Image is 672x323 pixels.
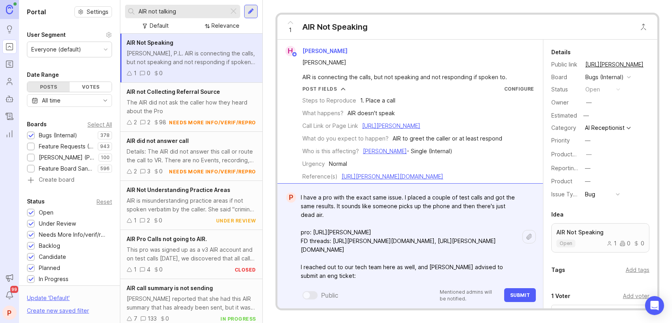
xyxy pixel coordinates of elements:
[585,85,600,94] div: open
[127,137,189,144] span: AIR did not answer call
[551,178,572,184] label: Product
[551,291,570,301] div: 1 Voter
[147,265,150,274] div: 4
[585,177,590,186] div: —
[31,45,81,54] div: Everyone (default)
[147,118,150,127] div: 2
[623,292,649,300] div: Add voter
[99,97,112,104] svg: toggle icon
[101,154,110,161] p: 100
[583,59,646,70] a: [URL][PERSON_NAME]
[585,125,625,131] div: AI Receptionist
[363,147,452,156] div: - Single (Internal)
[289,26,292,34] span: 1
[42,96,61,105] div: All time
[87,8,108,16] span: Settings
[645,296,664,315] div: Open Intercom Messenger
[302,85,346,92] button: Post Fields
[504,86,534,92] a: Configure
[100,165,110,172] p: 596
[302,47,347,54] span: [PERSON_NAME]
[302,122,358,130] div: Call Link or Page Link
[286,192,296,203] div: P
[292,51,298,57] img: member badge
[504,288,536,302] button: Submit
[585,164,590,173] div: —
[39,241,60,250] div: Backlog
[87,122,112,127] div: Select All
[27,70,59,80] div: Date Range
[147,216,150,225] div: 2
[2,22,17,36] a: Ideas
[39,230,108,239] div: Needs More Info/verif/repro
[165,314,169,323] div: 0
[347,109,395,118] div: AIR doesn't speak
[27,7,46,17] h1: Portal
[120,132,262,181] a: AIR did not answer callDetails: The AIR did not answer this call or route the call to VR. There a...
[74,6,112,17] a: Settings
[634,241,644,246] div: 0
[585,136,590,145] div: —
[27,30,66,40] div: User Segment
[100,143,110,150] p: 943
[586,150,592,159] div: —
[620,241,630,246] div: 0
[285,46,296,56] div: H
[120,34,262,83] a: AIR Not Speaking[PERSON_NAME], P.L. AIR is connecting the calls, but not speaking and not respond...
[586,98,592,107] div: —
[281,46,354,56] a: H[PERSON_NAME]
[360,96,395,105] div: 1. Place a call
[120,230,262,279] a: AIR Pro Calls not going to AIR.This pro was signed up as a v3 AIR account and on test calls [DATE...
[2,92,17,106] a: Autopilot
[2,288,17,302] button: Notifications
[127,186,230,193] span: AIR Not Understanding Practice Areas
[302,160,325,168] div: Urgency
[2,40,17,54] a: Portal
[2,74,17,89] a: Users
[2,109,17,123] a: Changelog
[134,167,137,176] div: 2
[302,134,389,143] div: What do you expect to happen?
[148,314,157,323] div: 133
[10,286,18,293] span: 99
[97,199,112,204] div: Reset
[134,69,137,78] div: 1
[127,147,256,165] div: Details: The AIR did not answer this call or route the call to VR. There are no Events, recording...
[302,58,527,67] div: [PERSON_NAME]
[2,306,17,320] button: P
[551,47,571,57] div: Details
[551,165,594,171] label: Reporting Team
[120,83,262,132] a: AIR not Collecting Referral SourceThe AIR did not ask the caller how they heard about the Pro2298...
[551,113,577,118] div: Estimated
[134,314,137,323] div: 7
[551,85,579,94] div: Status
[127,98,256,116] div: The AIR did not ask the caller how they heard about the Pro
[302,172,338,181] div: Reference(s)
[100,132,110,139] p: 378
[120,181,262,230] a: AIR Not Understanding Practice AreasAIR is misunderstanding practice areas if not spoken verbatim...
[626,266,649,274] div: Add tags
[221,315,256,322] div: in progress
[362,122,420,129] a: [URL][PERSON_NAME]
[139,7,226,16] input: Search...
[39,164,94,173] div: Feature Board Sandbox [DATE]
[584,149,594,160] button: ProductboardID
[159,69,163,78] div: 0
[585,73,624,82] div: Bugs (Internal)
[169,119,256,126] div: needs more info/verif/repro
[39,131,77,140] div: Bugs (Internal)
[510,292,530,298] span: Submit
[6,5,13,14] img: Canny Home
[551,191,580,198] label: Issue Type
[159,167,163,176] div: 0
[551,265,565,275] div: Tags
[150,21,169,30] div: Default
[302,73,527,82] div: AIR is connecting the calls, but not speaking and not responding if spoken to.
[127,49,256,66] div: [PERSON_NAME], P.L. AIR is connecting the calls, but not speaking and not responding if spoken to.
[551,151,593,158] label: ProductboardID
[127,294,256,312] div: [PERSON_NAME] reported that she had this AIR summary that has already been sent, but it was still...
[27,82,70,92] div: Posts
[607,241,617,246] div: 1
[134,118,137,127] div: 2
